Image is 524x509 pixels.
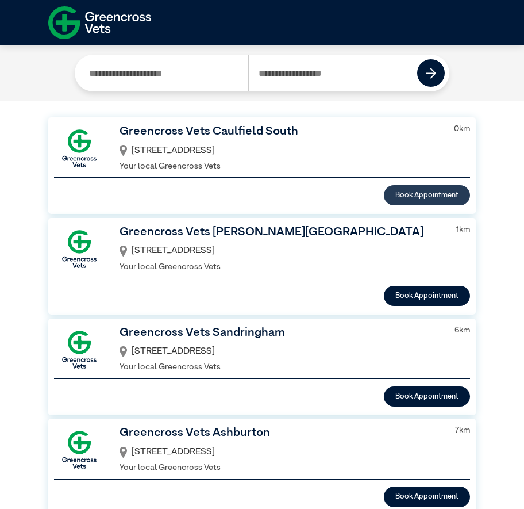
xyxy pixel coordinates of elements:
input: Search by Clinic Name [79,55,248,91]
button: Book Appointment [384,185,470,205]
p: Your local Greencross Vets [120,160,440,173]
h3: Greencross Vets Ashburton [120,424,441,442]
h3: Greencross Vets Caulfield South [120,123,440,141]
img: f-logo [48,3,151,43]
img: GX-Square.png [54,324,105,375]
button: Book Appointment [384,386,470,407]
div: [STREET_ADDRESS] [120,241,442,261]
p: Your local Greencross Vets [120,462,441,474]
button: Book Appointment [384,487,470,507]
p: Your local Greencross Vets [120,361,440,374]
img: GX-Square.png [54,224,105,274]
button: Book Appointment [384,286,470,306]
input: Search by Postcode [248,55,418,91]
img: GX-Square.png [54,424,105,475]
img: GX-Square.png [54,123,105,174]
div: [STREET_ADDRESS] [120,342,440,361]
div: [STREET_ADDRESS] [120,442,441,462]
div: [STREET_ADDRESS] [120,141,440,160]
img: icon-right [426,68,437,79]
p: Your local Greencross Vets [120,261,442,274]
h3: Greencross Vets Sandringham [120,324,440,342]
h3: Greencross Vets [PERSON_NAME][GEOGRAPHIC_DATA] [120,224,442,242]
p: 7 km [455,424,470,437]
p: 0 km [454,123,470,136]
p: 1 km [456,224,470,236]
p: 6 km [454,324,470,337]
